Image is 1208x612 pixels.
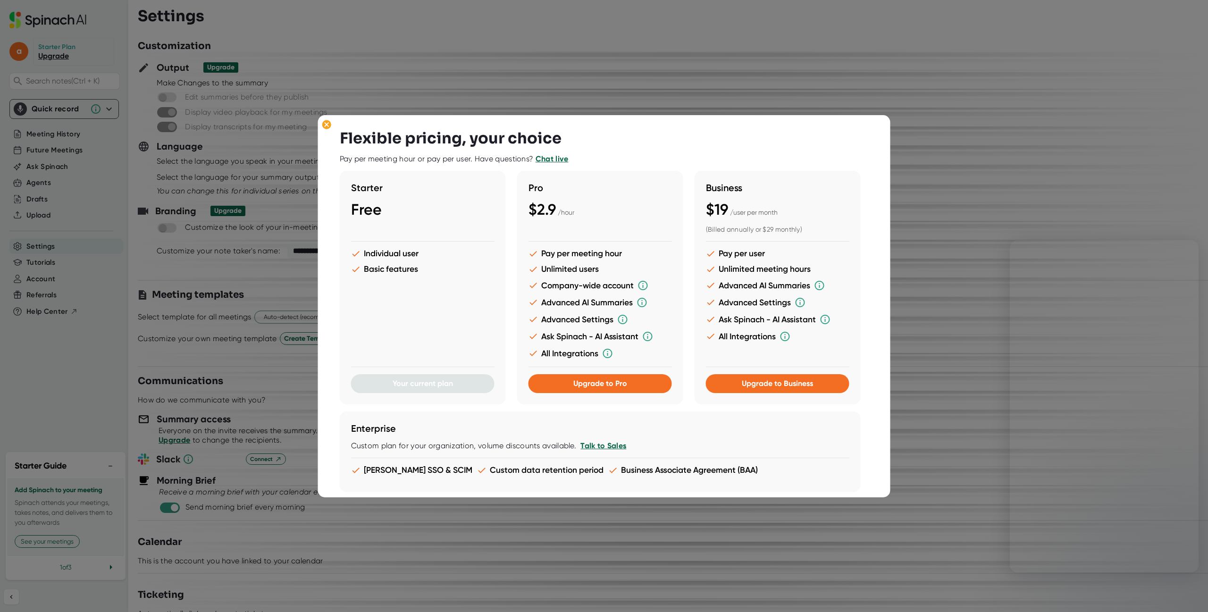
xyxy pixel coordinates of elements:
li: Business Associate Agreement (BAA) [608,465,758,475]
div: Custom plan for your organization, volume discounts available. [351,441,849,451]
li: Advanced AI Summaries [706,280,849,291]
button: Upgrade to Business [706,374,849,393]
span: Upgrade to Pro [573,379,627,388]
li: Company-wide account [528,280,672,291]
li: Ask Spinach - AI Assistant [706,314,849,325]
li: All Integrations [706,331,849,342]
span: Free [351,201,382,218]
li: All Integrations [528,348,672,359]
a: Chat live [536,154,569,163]
h3: Enterprise [351,423,849,434]
a: Talk to Sales [580,441,626,450]
li: Unlimited users [528,264,672,274]
h3: Pro [528,182,672,193]
h3: Business [706,182,849,193]
li: Advanced AI Summaries [528,297,672,308]
iframe: Intercom live chat [1176,580,1199,603]
div: Pay per meeting hour or pay per user. Have questions? [340,154,569,164]
h3: Starter [351,182,495,193]
li: Basic features [351,264,495,274]
li: Advanced Settings [528,314,672,325]
li: Pay per user [706,249,849,259]
span: $19 [706,201,728,218]
li: Custom data retention period [477,465,604,475]
span: / hour [558,209,574,216]
span: Your current plan [393,379,453,388]
button: Upgrade to Pro [528,374,672,393]
iframe: Intercom live chat [1010,240,1199,572]
li: Individual user [351,249,495,259]
li: [PERSON_NAME] SSO & SCIM [351,465,472,475]
span: / user per month [730,209,778,216]
li: Advanced Settings [706,297,849,308]
span: $2.9 [528,201,556,218]
li: Unlimited meeting hours [706,264,849,274]
li: Pay per meeting hour [528,249,672,259]
button: Your current plan [351,374,495,393]
div: (Billed annually or $29 monthly) [706,226,849,234]
h3: Flexible pricing, your choice [340,129,562,147]
li: Ask Spinach - AI Assistant [528,331,672,342]
span: Upgrade to Business [742,379,813,388]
